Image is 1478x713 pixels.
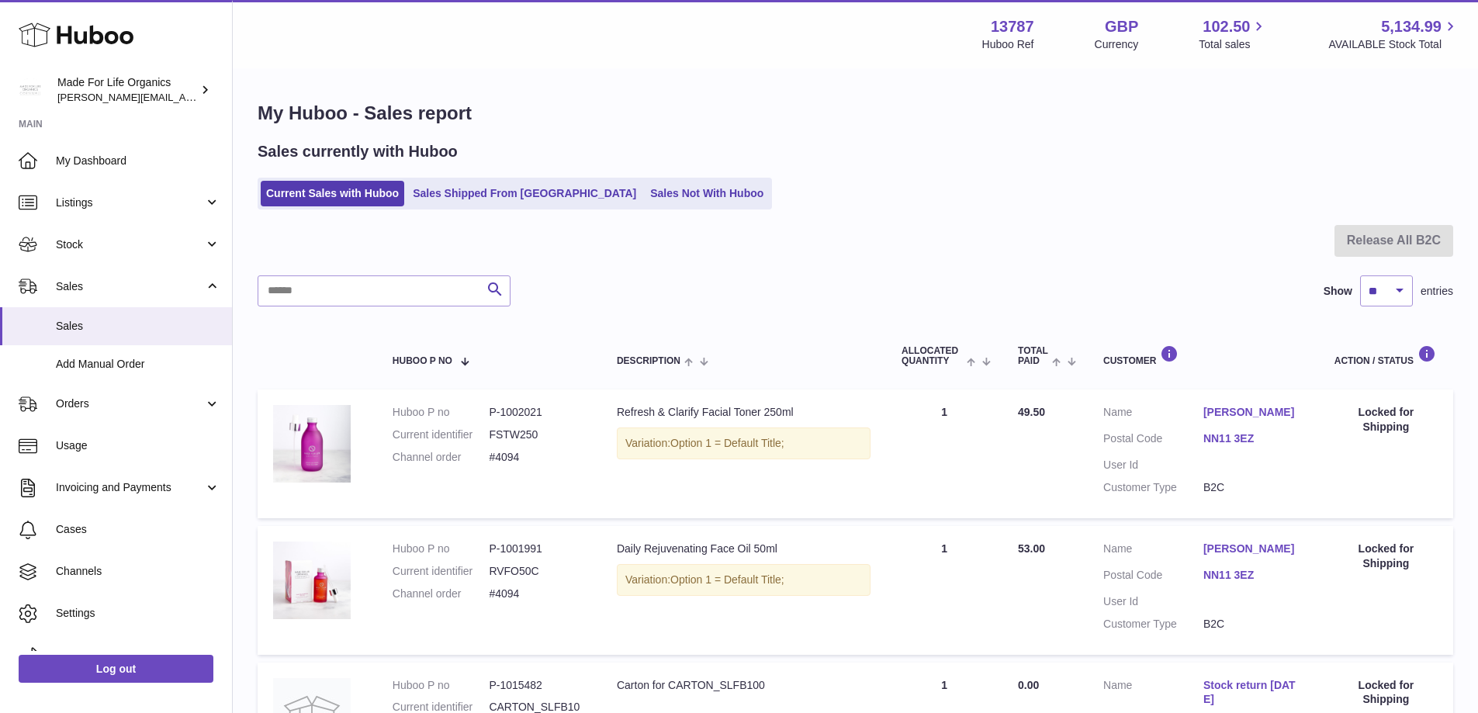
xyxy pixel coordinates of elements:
[1103,345,1303,366] div: Customer
[1334,678,1438,708] div: Locked for Shipping
[56,438,220,453] span: Usage
[258,101,1453,126] h1: My Huboo - Sales report
[1381,16,1442,37] span: 5,134.99
[56,357,220,372] span: Add Manual Order
[56,648,220,663] span: Returns
[56,606,220,621] span: Settings
[1018,542,1045,555] span: 53.00
[1103,617,1203,632] dt: Customer Type
[1334,405,1438,434] div: Locked for Shipping
[982,37,1034,52] div: Huboo Ref
[1203,678,1303,708] a: Stock return [DATE]
[1095,37,1139,52] div: Currency
[56,396,204,411] span: Orders
[617,678,871,693] div: Carton for CARTON_SLFB100
[1203,617,1303,632] dd: B2C
[1018,406,1045,418] span: 49.50
[1018,679,1039,691] span: 0.00
[1103,405,1203,424] dt: Name
[489,405,586,420] dd: P-1002021
[489,587,586,601] dd: #4094
[56,237,204,252] span: Stock
[991,16,1034,37] strong: 13787
[19,78,42,102] img: geoff.winwood@madeforlifeorganics.com
[56,196,204,210] span: Listings
[645,181,769,206] a: Sales Not With Huboo
[407,181,642,206] a: Sales Shipped From [GEOGRAPHIC_DATA]
[56,522,220,537] span: Cases
[489,564,586,579] dd: RVFO50C
[56,319,220,334] span: Sales
[393,356,452,366] span: Huboo P no
[1103,542,1203,560] dt: Name
[1105,16,1138,37] strong: GBP
[1103,431,1203,450] dt: Postal Code
[1203,405,1303,420] a: [PERSON_NAME]
[617,542,871,556] div: Daily Rejuvenating Face Oil 50ml
[1203,16,1250,37] span: 102.50
[57,91,394,103] span: [PERSON_NAME][EMAIL_ADDRESS][PERSON_NAME][DOMAIN_NAME]
[1328,37,1459,52] span: AVAILABLE Stock Total
[1103,678,1203,711] dt: Name
[393,405,490,420] dt: Huboo P no
[1203,542,1303,556] a: [PERSON_NAME]
[1103,458,1203,472] dt: User Id
[57,75,197,105] div: Made For Life Organics
[1018,346,1048,366] span: Total paid
[1203,568,1303,583] a: NN11 3EZ
[1103,594,1203,609] dt: User Id
[19,655,213,683] a: Log out
[56,564,220,579] span: Channels
[617,564,871,596] div: Variation:
[1421,284,1453,299] span: entries
[617,405,871,420] div: Refresh & Clarify Facial Toner 250ml
[273,405,351,483] img: refresh-_-clarify-facial-toner-250ml-fstw250-1.jpg
[393,564,490,579] dt: Current identifier
[261,181,404,206] a: Current Sales with Huboo
[489,450,586,465] dd: #4094
[886,526,1002,655] td: 1
[393,678,490,693] dt: Huboo P no
[886,389,1002,518] td: 1
[273,542,351,619] img: daily-rejuvenating-face-oil-50ml-rvfo50c-1.jpg
[258,141,458,162] h2: Sales currently with Huboo
[617,427,871,459] div: Variation:
[902,346,963,366] span: ALLOCATED Quantity
[393,542,490,556] dt: Huboo P no
[56,154,220,168] span: My Dashboard
[1203,480,1303,495] dd: B2C
[393,427,490,442] dt: Current identifier
[670,437,784,449] span: Option 1 = Default Title;
[56,279,204,294] span: Sales
[1203,431,1303,446] a: NN11 3EZ
[1103,568,1203,587] dt: Postal Code
[1103,480,1203,495] dt: Customer Type
[1199,16,1268,52] a: 102.50 Total sales
[1334,345,1438,366] div: Action / Status
[56,480,204,495] span: Invoicing and Payments
[1334,542,1438,571] div: Locked for Shipping
[393,587,490,601] dt: Channel order
[489,427,586,442] dd: FSTW250
[489,678,586,693] dd: P-1015482
[1328,16,1459,52] a: 5,134.99 AVAILABLE Stock Total
[393,450,490,465] dt: Channel order
[670,573,784,586] span: Option 1 = Default Title;
[617,356,680,366] span: Description
[1199,37,1268,52] span: Total sales
[1324,284,1352,299] label: Show
[489,542,586,556] dd: P-1001991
